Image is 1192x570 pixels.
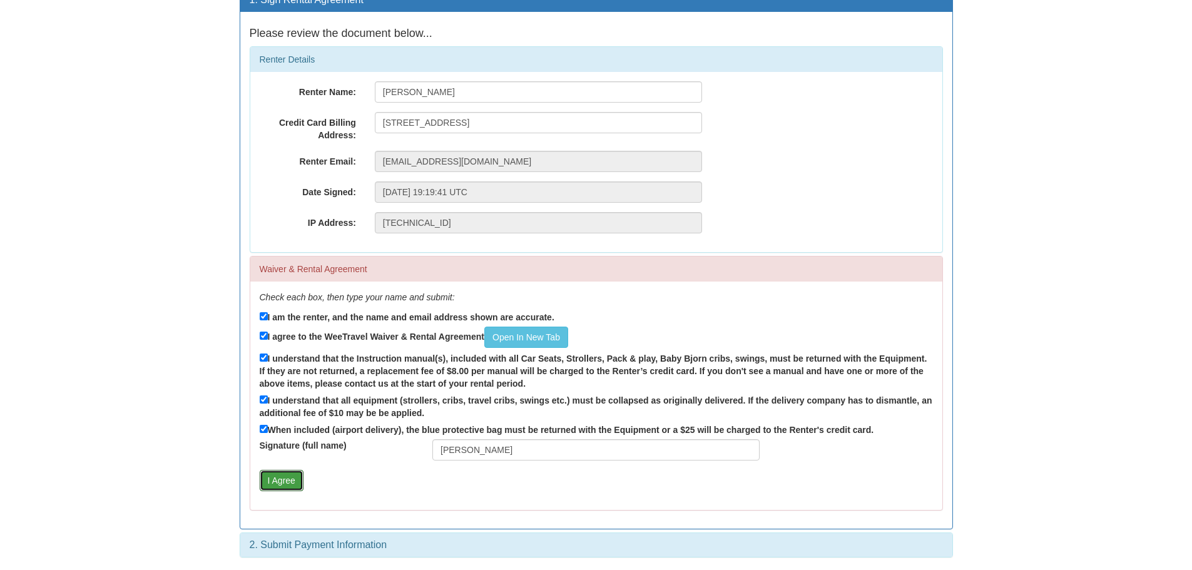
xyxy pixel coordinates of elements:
div: Waiver & Rental Agreement [250,257,942,282]
label: IP Address: [250,212,365,229]
label: I understand that the Instruction manual(s), included with all Car Seats, Strollers, Pack & play,... [260,351,933,390]
input: I understand that all equipment (strollers, cribs, travel cribs, swings etc.) must be collapsed a... [260,395,268,404]
label: Credit Card Billing Address: [250,112,365,141]
label: I agree to the WeeTravel Waiver & Rental Agreement [260,327,568,348]
input: I am the renter, and the name and email address shown are accurate. [260,312,268,320]
label: Signature (full name) [250,439,424,452]
label: Date Signed: [250,181,365,198]
label: Renter Name: [250,81,365,98]
div: Renter Details [250,47,942,72]
label: Renter Email: [250,151,365,168]
input: Full Name [432,439,760,461]
input: When included (airport delivery), the blue protective bag must be returned with the Equipment or ... [260,425,268,433]
input: I understand that the Instruction manual(s), included with all Car Seats, Strollers, Pack & play,... [260,354,268,362]
h3: 2. Submit Payment Information [250,539,943,551]
button: I Agree [260,470,303,491]
h4: Please review the document below... [250,28,943,40]
input: I agree to the WeeTravel Waiver & Rental AgreementOpen In New Tab [260,332,268,340]
label: I am the renter, and the name and email address shown are accurate. [260,310,554,323]
em: Check each box, then type your name and submit: [260,292,455,302]
label: I understand that all equipment (strollers, cribs, travel cribs, swings etc.) must be collapsed a... [260,393,933,419]
a: Open In New Tab [484,327,568,348]
label: When included (airport delivery), the blue protective bag must be returned with the Equipment or ... [260,422,874,436]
